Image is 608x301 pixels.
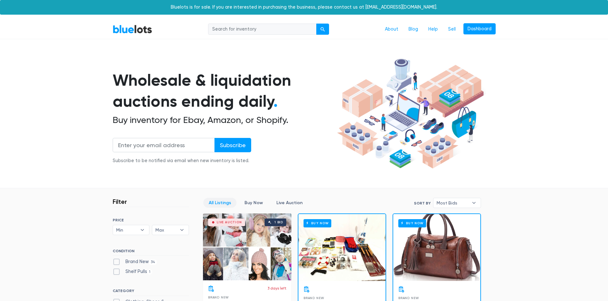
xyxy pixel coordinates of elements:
[208,296,229,299] span: Brand New
[113,258,157,265] label: Brand New
[380,23,403,35] a: About
[113,157,251,164] div: Subscribe to be notified via email when new inventory is listed.
[217,221,242,224] div: Live Auction
[113,268,153,275] label: Shelf Pulls
[113,138,215,152] input: Enter your email address
[467,198,481,208] b: ▾
[113,25,152,34] a: BlueLots
[113,218,189,222] h6: PRICE
[335,56,486,172] img: hero-ee84e7d0318cb26816c560f6b4441b76977f77a177738b4e94f68c95b2b83dbb.png
[149,260,157,265] span: 34
[304,219,331,227] h6: Buy Now
[214,138,251,152] input: Subscribe
[437,198,469,208] span: Most Bids
[113,70,335,112] h1: Wholesale & liquidation auctions ending daily
[423,23,443,35] a: Help
[239,198,268,208] a: Buy Now
[398,219,426,227] h6: Buy Now
[463,23,496,35] a: Dashboard
[113,198,127,205] h3: Filter
[274,221,283,224] div: 1 bid
[136,225,149,235] b: ▾
[208,24,317,35] input: Search for inventory
[414,200,431,206] label: Sort By
[203,213,291,280] a: Live Auction 1 bid
[203,198,236,208] a: All Listings
[147,269,153,275] span: 1
[175,225,189,235] b: ▾
[443,23,461,35] a: Sell
[398,296,419,300] span: Brand New
[393,214,480,281] a: Buy Now
[113,289,189,296] h6: CATEGORY
[113,249,189,256] h6: CONDITION
[271,198,308,208] a: Live Auction
[116,225,137,235] span: Min
[298,214,386,281] a: Buy Now
[274,92,278,111] span: .
[267,285,286,291] p: 3 days left
[304,296,324,300] span: Brand New
[113,115,335,125] h2: Buy inventory for Ebay, Amazon, or Shopify.
[155,225,176,235] span: Max
[403,23,423,35] a: Blog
